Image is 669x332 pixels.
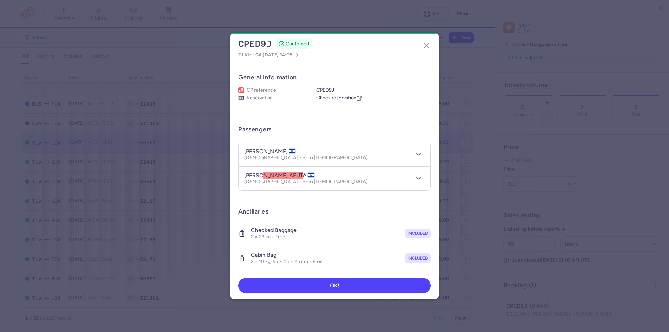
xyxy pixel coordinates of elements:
a: TLVtoLCA,[DATE] 14:05 [238,51,299,59]
h3: Passengers [238,125,272,133]
p: [DEMOGRAPHIC_DATA] • Born [DEMOGRAPHIC_DATA] [244,179,368,185]
button: OK! [238,278,431,293]
span: OK! [330,283,339,289]
span: Reservation [247,95,273,101]
span: included [408,230,428,237]
span: LCA [252,52,262,57]
p: 2 × 23 kg • Free [251,234,297,240]
span: CP reference [247,87,276,93]
span: CONFIRMED [286,40,309,47]
span: TLV [238,52,248,57]
button: CPED9J [238,39,272,49]
h4: Checked baggage [251,227,297,234]
h4: [PERSON_NAME] [244,148,296,155]
h4: [PERSON_NAME] AFUTA [244,172,315,179]
h3: General information [238,74,431,82]
span: to , [238,51,292,59]
button: CPED9J [316,87,334,93]
span: [DATE] 14:05 [263,52,292,58]
figure: 1L airline logo [238,87,244,93]
a: Check reservation [316,95,362,101]
span: included [408,255,428,262]
p: [DEMOGRAPHIC_DATA] • Born [DEMOGRAPHIC_DATA] [244,155,368,161]
h3: Ancillaries [238,208,431,216]
h4: Cabin bag [251,252,323,258]
p: 2 × 10 kg, 55 × 45 × 25 cm • Free [251,258,323,265]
